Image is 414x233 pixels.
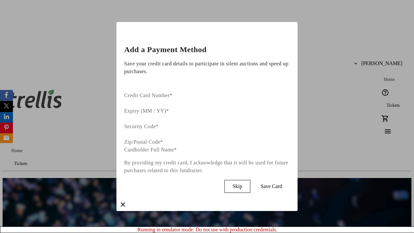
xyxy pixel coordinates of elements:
button: close [116,198,129,211]
iframe: Secure CVC input frame [124,130,290,138]
label: Credit Card Number* [124,93,172,98]
div: Cardholder Full Name* [124,146,290,154]
iframe: Secure card number input frame [124,99,290,107]
span: Save Card [261,183,282,189]
p: By providing my credit card, I acknowledge that it will be used for future purchases related to t... [124,159,290,174]
label: Expiry (MM / YY)* [124,108,169,114]
iframe: Secure expiration date input frame [124,115,290,123]
div: Zip/Postal Code* [124,138,290,146]
p: Save your credit card details to participate in silent auctions and speed up purchases. [124,60,290,75]
button: Save Card [253,180,290,193]
span: Skip [233,183,242,189]
button: Skip [224,180,250,193]
h2: Add a Payment Method [124,46,290,53]
label: Security Code* [124,124,158,129]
